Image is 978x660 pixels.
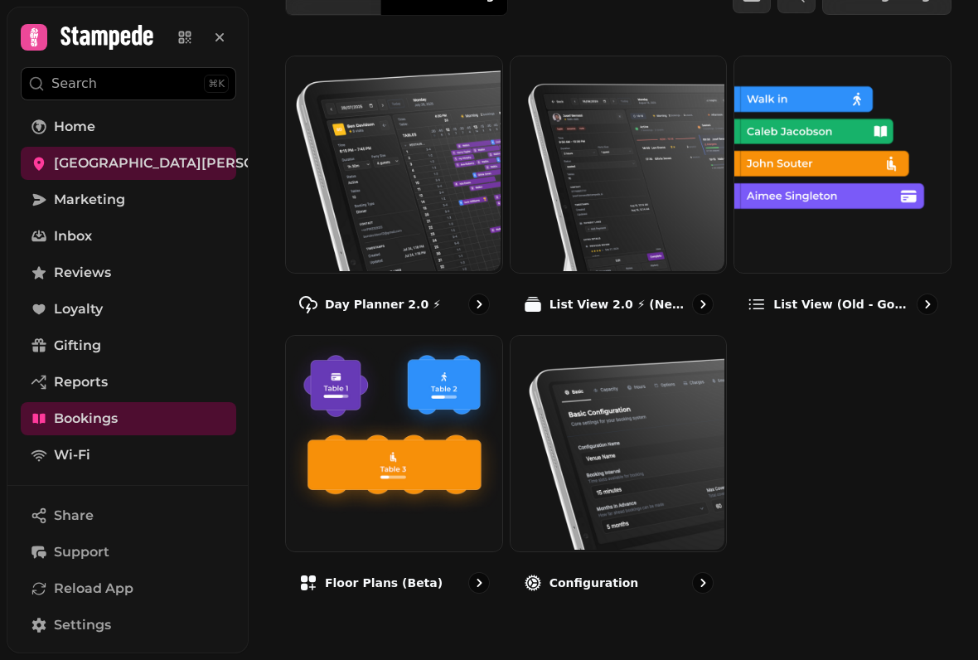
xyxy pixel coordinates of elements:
p: List View 2.0 ⚡ (New) [550,296,686,313]
button: Support [21,536,236,569]
p: Floor Plans (beta) [325,575,443,591]
a: Marketing [21,183,236,216]
a: List view (Old - going soon)List view (Old - going soon) [733,56,951,328]
svg: go to [695,296,711,313]
a: Bookings [21,402,236,435]
span: Bookings [54,409,118,429]
span: Marketing [54,190,125,210]
span: Wi-Fi [54,445,90,465]
span: Settings [54,615,111,635]
a: Loyalty [21,293,236,326]
span: Reviews [54,263,111,283]
a: Day Planner 2.0 ⚡Day Planner 2.0 ⚡ [285,56,503,328]
img: List View 2.0 ⚡ (New) [509,55,725,271]
a: Settings [21,609,236,642]
span: Home [54,117,95,137]
a: Reports [21,366,236,399]
button: Reload App [21,572,236,605]
span: Reports [54,372,108,392]
p: Configuration [550,575,639,591]
a: Home [21,110,236,143]
div: ⌘K [204,75,229,93]
a: Gifting [21,329,236,362]
a: Floor Plans (beta)Floor Plans (beta) [285,335,503,608]
a: [GEOGRAPHIC_DATA][PERSON_NAME] [21,147,236,180]
svg: go to [471,296,487,313]
p: Search [51,74,97,94]
span: Reload App [54,579,133,599]
a: Inbox [21,220,236,253]
button: Search⌘K [21,67,236,100]
a: ConfigurationConfiguration [510,335,728,608]
span: Loyalty [54,299,103,319]
span: Inbox [54,226,92,246]
span: Gifting [54,336,101,356]
span: Share [54,506,94,526]
img: Day Planner 2.0 ⚡ [284,55,501,271]
img: Floor Plans (beta) [284,334,501,551]
svg: go to [471,575,487,591]
p: Day Planner 2.0 ⚡ [325,296,441,313]
span: [GEOGRAPHIC_DATA][PERSON_NAME] [54,153,319,173]
svg: go to [695,575,711,591]
img: List view (Old - going soon) [733,55,949,271]
a: List View 2.0 ⚡ (New)List View 2.0 ⚡ (New) [510,56,728,328]
img: Configuration [509,334,725,551]
a: Wi-Fi [21,439,236,472]
a: Reviews [21,256,236,289]
svg: go to [919,296,936,313]
button: Share [21,499,236,532]
span: Support [54,542,109,562]
p: List view (Old - going soon) [773,296,910,313]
